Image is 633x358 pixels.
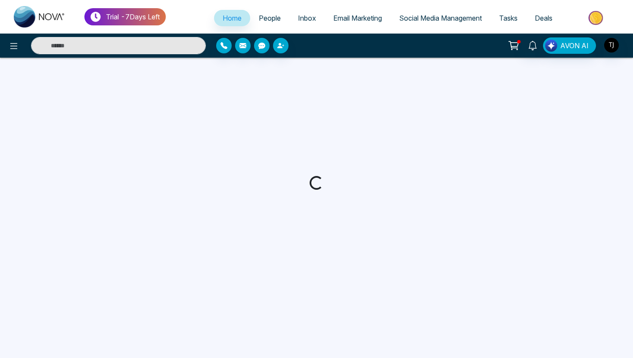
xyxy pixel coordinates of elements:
[526,10,561,26] a: Deals
[14,6,65,28] img: Nova CRM Logo
[333,14,382,22] span: Email Marketing
[604,38,619,52] img: User Avatar
[535,14,552,22] span: Deals
[543,37,596,54] button: AVON AI
[399,14,482,22] span: Social Media Management
[289,10,325,26] a: Inbox
[223,14,242,22] span: Home
[565,8,628,28] img: Market-place.gif
[298,14,316,22] span: Inbox
[545,40,557,52] img: Lead Flow
[560,40,589,51] span: AVON AI
[499,14,518,22] span: Tasks
[325,10,391,26] a: Email Marketing
[391,10,490,26] a: Social Media Management
[259,14,281,22] span: People
[490,10,526,26] a: Tasks
[250,10,289,26] a: People
[106,12,160,22] p: Trial - 7 Days Left
[214,10,250,26] a: Home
